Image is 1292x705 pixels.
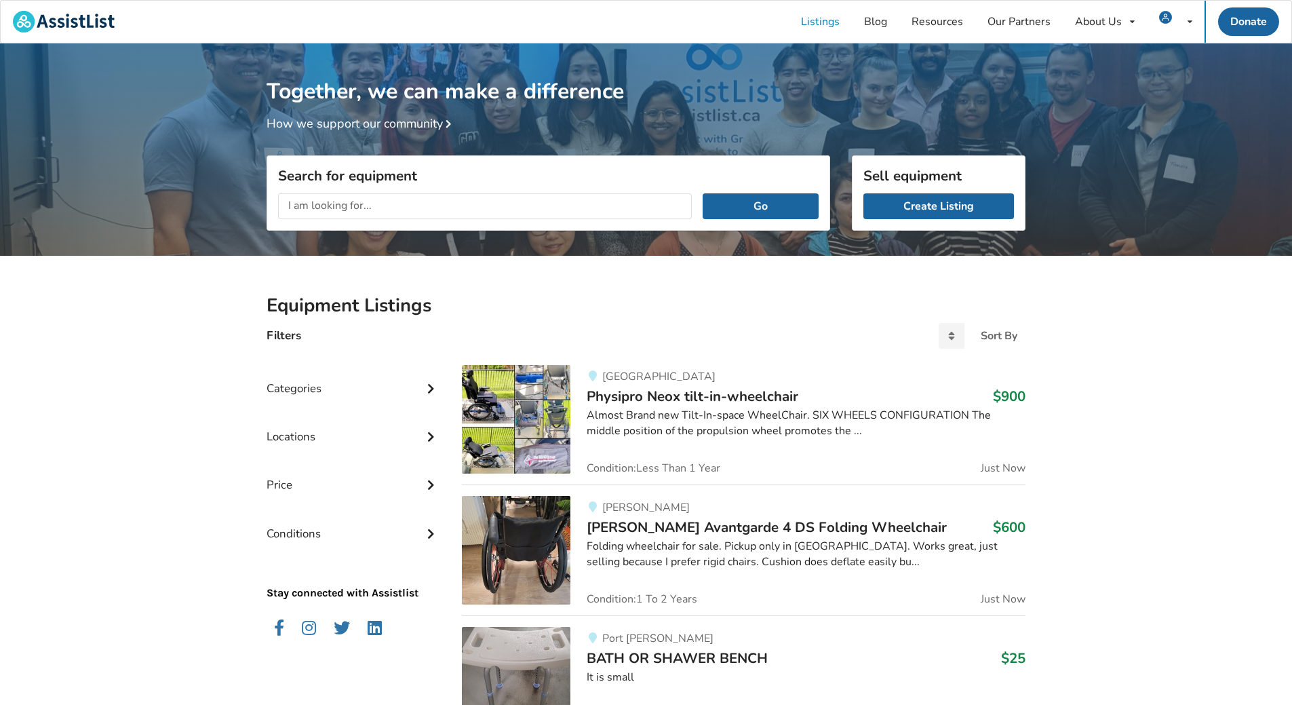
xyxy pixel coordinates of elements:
[462,365,1025,484] a: mobility-physipro neox tilt-in-wheelchair[GEOGRAPHIC_DATA]Physipro Neox tilt-in-wheelchair$900Alm...
[975,1,1063,43] a: Our Partners
[267,451,440,499] div: Price
[587,670,1025,685] div: It is small
[587,649,768,668] span: BATH OR SHAWER BENCH
[278,193,692,219] input: I am looking for...
[1075,16,1122,27] div: About Us
[267,43,1025,105] h1: Together, we can make a difference
[703,193,819,219] button: Go
[462,484,1025,615] a: mobility-ottobock avantgarde 4 ds folding wheelchair[PERSON_NAME][PERSON_NAME] Avantgarde 4 DS Fo...
[993,387,1025,405] h3: $900
[267,499,440,548] div: Conditions
[267,294,1025,318] h2: Equipment Listings
[852,1,899,43] a: Blog
[267,354,440,402] div: Categories
[981,463,1025,474] span: Just Now
[267,328,301,343] h4: Filters
[863,167,1014,185] h3: Sell equipment
[993,518,1025,536] h3: $600
[462,365,570,474] img: mobility-physipro neox tilt-in-wheelchair
[1001,649,1025,667] h3: $25
[587,463,720,474] span: Condition: Less Than 1 Year
[1159,11,1172,24] img: user icon
[267,115,456,132] a: How we support our community
[1218,7,1279,36] a: Donate
[267,402,440,451] div: Locations
[899,1,975,43] a: Resources
[981,594,1025,605] span: Just Now
[602,631,713,646] span: Port [PERSON_NAME]
[587,408,1025,439] div: Almost Brand new Tilt-In-space WheelChair. SIX WHEELS CONFIGURATION The middle position of the pr...
[789,1,852,43] a: Listings
[587,539,1025,570] div: Folding wheelchair for sale. Pickup only in [GEOGRAPHIC_DATA]. Works great, just selling because ...
[13,11,115,33] img: assistlist-logo
[278,167,819,185] h3: Search for equipment
[587,518,947,537] span: [PERSON_NAME] Avantgarde 4 DS Folding Wheelchair
[863,193,1014,219] a: Create Listing
[267,548,440,601] p: Stay connected with Assistlist
[462,496,570,605] img: mobility-ottobock avantgarde 4 ds folding wheelchair
[981,330,1017,341] div: Sort By
[602,500,690,515] span: [PERSON_NAME]
[602,369,716,384] span: [GEOGRAPHIC_DATA]
[587,594,697,605] span: Condition: 1 To 2 Years
[587,387,798,406] span: Physipro Neox tilt-in-wheelchair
